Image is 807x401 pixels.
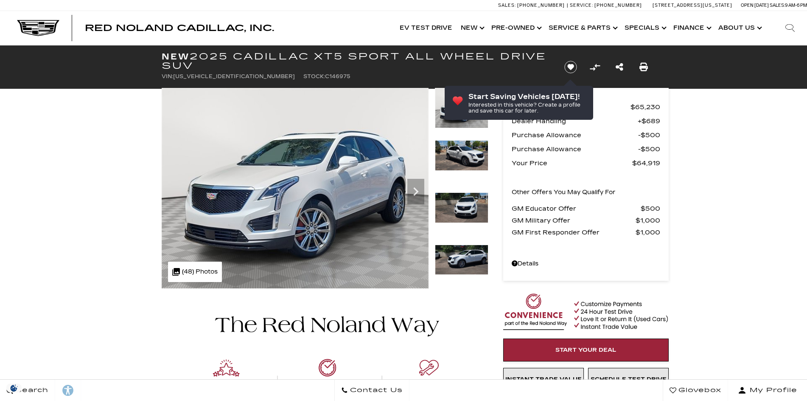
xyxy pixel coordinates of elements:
button: Save vehicle [561,60,580,74]
button: Open user profile menu [728,380,807,401]
a: Service: [PHONE_NUMBER] [567,3,644,8]
img: New 2025 Crystal White Tricoat Cadillac Sport image 4 [435,245,488,275]
span: VIN: [162,73,173,79]
span: Purchase Allowance [512,143,638,155]
div: Next [407,179,424,204]
a: New [457,11,487,45]
a: Print this New 2025 Cadillac XT5 Sport All Wheel Drive SUV [639,61,648,73]
img: New 2025 Crystal White Tricoat Cadillac Sport image 1 [435,88,488,128]
span: GM First Responder Offer [512,226,636,238]
h1: 2025 Cadillac XT5 Sport All Wheel Drive SUV [162,52,550,71]
img: New 2025 Crystal White Tricoat Cadillac Sport image 1 [162,88,429,288]
a: GM First Responder Offer $1,000 [512,226,660,238]
a: Specials [620,11,669,45]
a: Share this New 2025 Cadillac XT5 Sport All Wheel Drive SUV [616,61,623,73]
a: Schedule Test Drive [588,368,669,391]
span: Dealer Handling [512,115,638,127]
img: New 2025 Crystal White Tricoat Cadillac Sport image 2 [435,140,488,171]
span: Service: [570,3,593,8]
span: Schedule Test Drive [591,376,667,383]
span: Contact Us [348,384,403,396]
a: Contact Us [334,380,409,401]
span: Sales: [498,3,516,8]
a: Red Noland Cadillac, Inc. [85,24,274,32]
a: Service & Parts [544,11,620,45]
a: Dealer Handling $689 [512,115,660,127]
span: Open [DATE] [741,3,769,8]
span: Your Price [512,157,632,169]
span: [PHONE_NUMBER] [594,3,642,8]
a: MSRP $65,230 [512,101,660,113]
span: GM Educator Offer [512,203,641,215]
a: Sales: [PHONE_NUMBER] [498,3,567,8]
a: Details [512,258,660,270]
span: Red Noland Cadillac, Inc. [85,23,274,33]
a: GM Military Offer $1,000 [512,215,660,226]
span: $689 [638,115,660,127]
span: $500 [638,129,660,141]
span: C146975 [325,73,350,79]
button: Compare vehicle [588,61,601,73]
img: Opt-Out Icon [4,384,24,393]
span: GM Military Offer [512,215,636,226]
img: Cadillac Dark Logo with Cadillac White Text [17,20,59,36]
span: $1,000 [636,226,660,238]
img: New 2025 Crystal White Tricoat Cadillac Sport image 3 [435,192,488,223]
span: Glovebox [676,384,721,396]
a: [STREET_ADDRESS][US_STATE] [653,3,732,8]
span: My Profile [746,384,797,396]
p: Other Offers You May Qualify For [512,186,616,198]
a: Glovebox [663,380,728,401]
span: $64,919 [632,157,660,169]
span: $65,230 [630,101,660,113]
span: Start Your Deal [555,347,616,353]
div: (48) Photos [168,262,222,282]
span: Sales: [770,3,785,8]
a: Start Your Deal [503,339,669,361]
a: Finance [669,11,714,45]
span: Search [13,384,48,396]
a: Pre-Owned [487,11,544,45]
span: [PHONE_NUMBER] [517,3,565,8]
a: Purchase Allowance $500 [512,143,660,155]
a: Instant Trade Value [503,368,584,391]
span: $500 [641,203,660,215]
section: Click to Open Cookie Consent Modal [4,384,24,393]
span: 9 AM-6 PM [785,3,807,8]
a: GM Educator Offer $500 [512,203,660,215]
a: Purchase Allowance $500 [512,129,660,141]
span: [US_VEHICLE_IDENTIFICATION_NUMBER] [173,73,295,79]
span: Instant Trade Value [505,376,582,383]
span: $1,000 [636,215,660,226]
span: Purchase Allowance [512,129,638,141]
strong: New [162,51,190,62]
span: $500 [638,143,660,155]
span: MSRP [512,101,630,113]
a: EV Test Drive [395,11,457,45]
span: Stock: [303,73,325,79]
a: Your Price $64,919 [512,157,660,169]
a: About Us [714,11,765,45]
